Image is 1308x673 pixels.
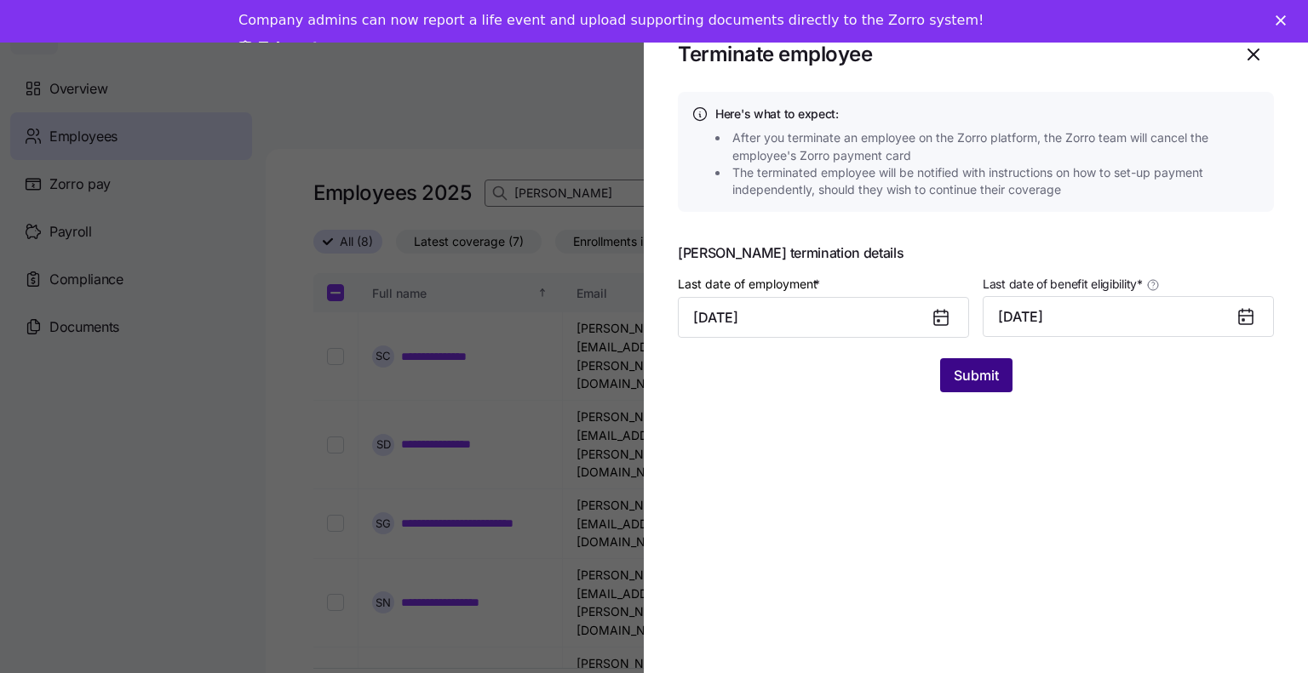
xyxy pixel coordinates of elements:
span: Submit [954,365,999,385]
label: Last date of employment [678,275,823,294]
span: After you terminate an employee on the Zorro platform, the Zorro team will cancel the employee's ... [732,129,1265,164]
span: Last date of benefit eligibility * [983,276,1143,293]
button: [DATE] [983,296,1274,337]
span: The terminated employee will be notified with instructions on how to set-up payment independently... [732,164,1265,199]
input: MM/DD/YYYY [678,297,969,338]
div: Close [1276,15,1293,26]
h4: Here's what to expect: [715,106,1260,123]
div: Company admins can now report a life event and upload supporting documents directly to the Zorro ... [238,12,984,29]
span: [PERSON_NAME] termination details [678,246,1274,260]
h1: Terminate employee [678,41,1219,67]
a: Take a tour [238,39,345,58]
button: Submit [940,358,1013,392]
